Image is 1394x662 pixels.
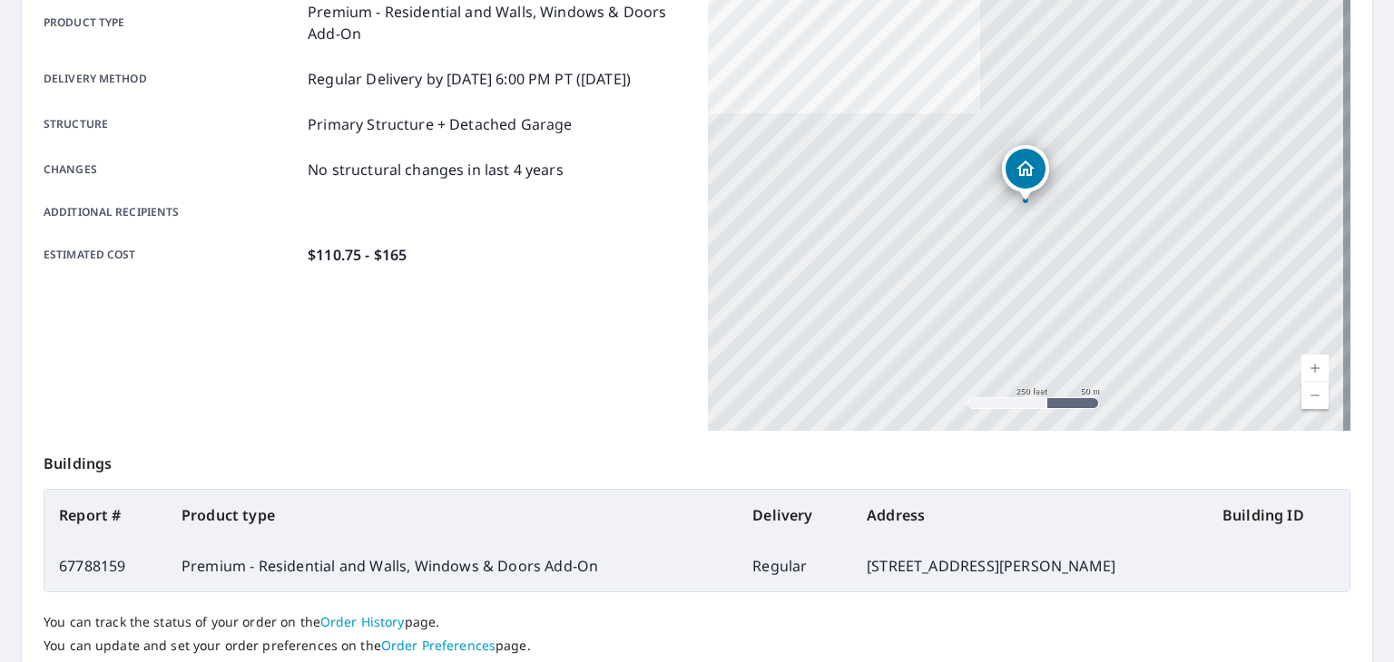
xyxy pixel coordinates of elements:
p: Delivery method [44,68,300,90]
p: Product type [44,1,300,44]
th: Address [852,490,1208,540]
p: No structural changes in last 4 years [308,159,564,180]
a: Order History [320,613,405,630]
th: Report # [44,490,167,540]
p: Primary Structure + Detached Garage [308,113,572,135]
td: Premium - Residential and Walls, Windows & Doors Add-On [167,540,738,591]
p: Changes [44,159,300,180]
a: Current Level 17, Zoom In [1301,355,1329,382]
p: Estimated cost [44,244,300,266]
td: 67788159 [44,540,167,591]
p: $110.75 - $165 [308,244,407,266]
a: Order Preferences [381,637,496,654]
th: Building ID [1208,490,1350,540]
div: Dropped pin, building 1, Residential property, 152 Wheeler Ave Cranston, RI 02905 [1002,145,1049,201]
td: Regular [738,540,852,591]
th: Delivery [738,490,852,540]
p: Premium - Residential and Walls, Windows & Doors Add-On [308,1,686,44]
a: Current Level 17, Zoom Out [1301,382,1329,409]
p: You can update and set your order preferences on the page. [44,638,1350,654]
p: Buildings [44,431,1350,489]
p: You can track the status of your order on the page. [44,614,1350,630]
th: Product type [167,490,738,540]
p: Additional recipients [44,204,300,220]
td: [STREET_ADDRESS][PERSON_NAME] [852,540,1208,591]
p: Regular Delivery by [DATE] 6:00 PM PT ([DATE]) [308,68,631,90]
p: Structure [44,113,300,135]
